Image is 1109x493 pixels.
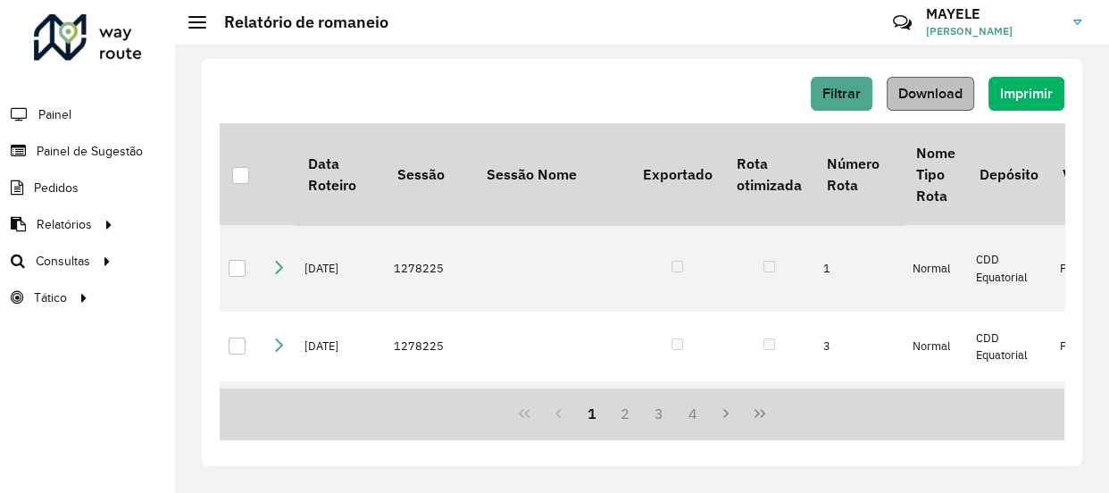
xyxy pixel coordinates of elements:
[883,4,921,42] a: Contato Rápido
[36,252,90,271] span: Consultas
[926,23,1060,39] span: [PERSON_NAME]
[887,77,974,111] button: Download
[575,397,609,430] button: 1
[608,397,642,430] button: 2
[630,123,724,225] th: Exportado
[814,123,904,225] th: Número Rota
[904,123,967,225] th: Nome Tipo Rota
[296,123,385,225] th: Data Roteiro
[822,86,861,101] span: Filtrar
[37,142,143,161] span: Painel de Sugestão
[904,312,967,381] td: Normal
[724,123,813,225] th: Rota otimizada
[904,225,967,312] td: Normal
[296,225,385,312] td: [DATE]
[34,288,67,307] span: Tático
[898,86,963,101] span: Download
[811,77,872,111] button: Filtrar
[814,381,904,451] td: 4
[967,225,1050,312] td: CDD Equatorial
[296,381,385,451] td: [DATE]
[385,381,474,451] td: 1278225
[38,105,71,124] span: Painel
[1000,86,1053,101] span: Imprimir
[904,381,967,451] td: Normal
[474,123,630,225] th: Sessão Nome
[814,225,904,312] td: 1
[676,397,710,430] button: 4
[709,397,743,430] button: Next Page
[743,397,777,430] button: Last Page
[988,77,1064,111] button: Imprimir
[37,215,92,234] span: Relatórios
[642,397,676,430] button: 3
[34,179,79,197] span: Pedidos
[967,381,1050,451] td: CDD Equatorial
[385,225,474,312] td: 1278225
[206,13,388,32] h2: Relatório de romaneio
[385,123,474,225] th: Sessão
[967,123,1050,225] th: Depósito
[296,312,385,381] td: [DATE]
[926,5,1060,22] h3: MAYELE
[814,312,904,381] td: 3
[967,312,1050,381] td: CDD Equatorial
[385,312,474,381] td: 1278225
